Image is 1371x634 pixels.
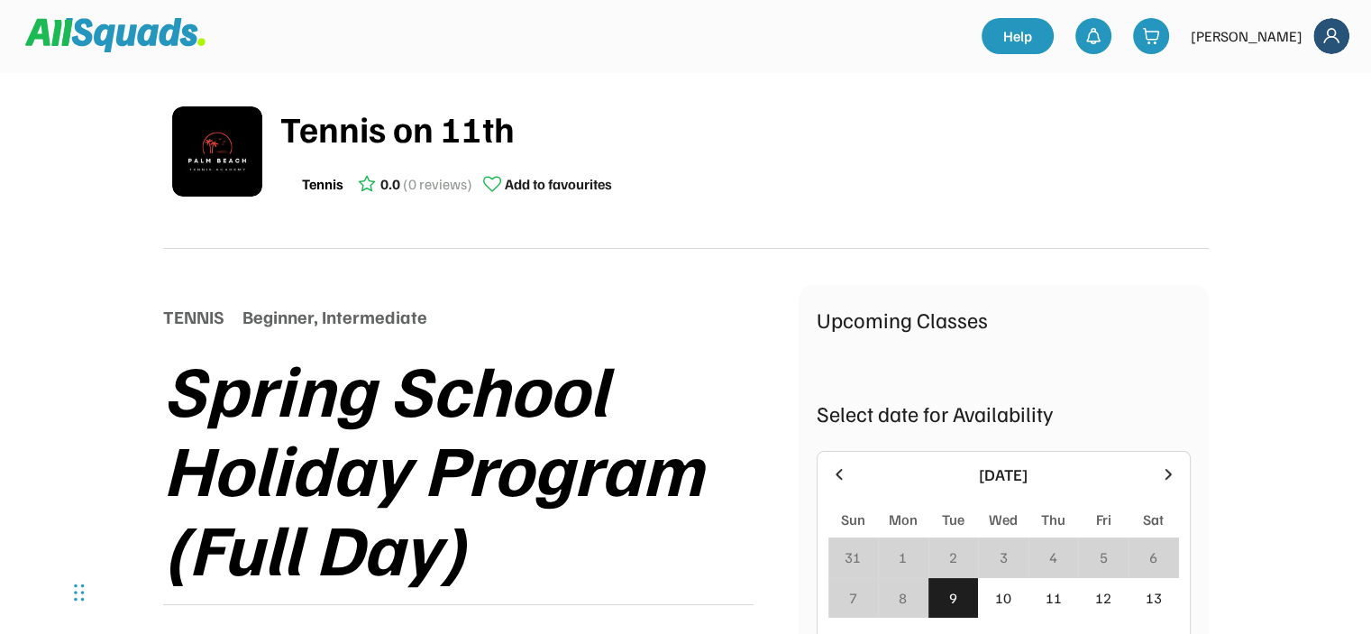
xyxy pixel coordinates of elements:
[1084,27,1102,45] img: bell-03%20%281%29.svg
[845,547,861,568] div: 31
[302,173,343,195] div: Tennis
[403,173,472,195] div: (0 reviews)
[889,509,918,530] div: Mon
[163,303,224,330] div: TENNIS
[1041,509,1065,530] div: Thu
[817,397,1191,429] div: Select date for Availability
[1095,587,1111,609] div: 12
[172,106,262,197] img: IMG_2979.png
[163,348,799,586] div: Spring School Holiday Program (Full Day)
[949,587,957,609] div: 9
[1049,547,1057,568] div: 4
[995,587,1011,609] div: 10
[989,509,1018,530] div: Wed
[859,463,1148,487] div: [DATE]
[1143,509,1164,530] div: Sat
[1100,547,1108,568] div: 5
[25,18,206,52] img: Squad%20Logo.svg
[841,509,865,530] div: Sun
[1096,509,1111,530] div: Fri
[942,509,964,530] div: Tue
[242,303,427,330] div: Beginner, Intermediate
[1191,25,1302,47] div: [PERSON_NAME]
[849,587,857,609] div: 7
[999,547,1007,568] div: 3
[1142,27,1160,45] img: shopping-cart-01%20%281%29.svg
[280,101,1209,155] div: Tennis on 11th
[982,18,1054,54] a: Help
[1313,18,1349,54] img: Frame%2018.svg
[1149,547,1157,568] div: 6
[1046,587,1062,609] div: 11
[949,547,957,568] div: 2
[1146,587,1162,609] div: 13
[505,173,612,195] div: Add to favourites
[899,587,907,609] div: 8
[899,547,907,568] div: 1
[817,303,1191,335] div: Upcoming Classes
[380,173,400,195] div: 0.0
